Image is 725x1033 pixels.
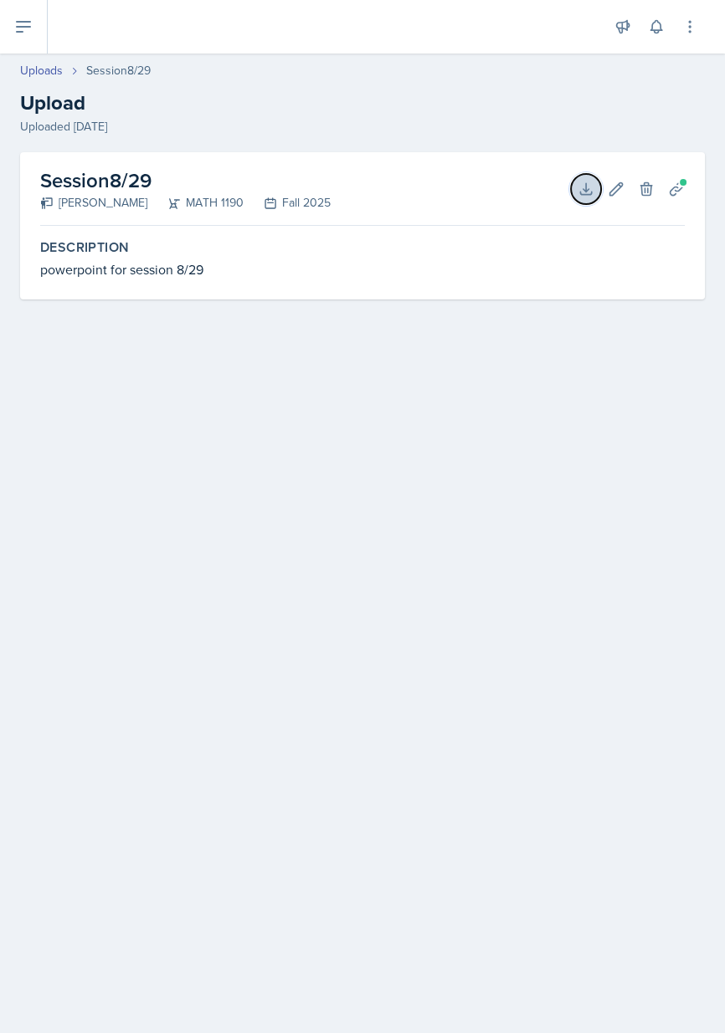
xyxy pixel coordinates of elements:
[147,194,244,212] div: MATH 1190
[40,194,147,212] div: [PERSON_NAME]
[20,62,63,79] a: Uploads
[244,194,331,212] div: Fall 2025
[40,166,331,196] h2: Session8/29
[86,62,151,79] div: Session8/29
[20,88,705,118] h2: Upload
[40,259,685,279] div: powerpoint for session 8/29
[40,239,685,256] label: Description
[20,118,705,136] div: Uploaded [DATE]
